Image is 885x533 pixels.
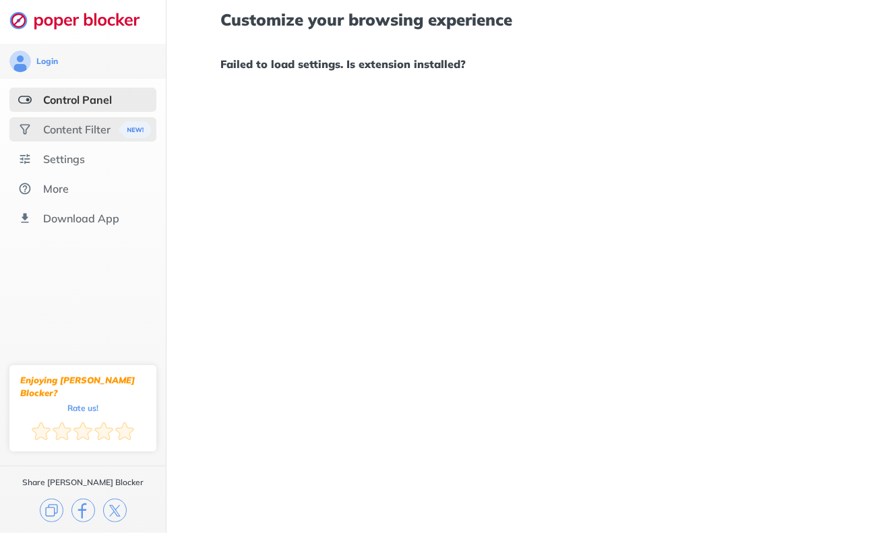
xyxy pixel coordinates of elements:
div: Download App [43,212,119,225]
div: More [43,182,69,195]
img: facebook.svg [71,499,95,522]
img: about.svg [18,182,32,195]
div: Share [PERSON_NAME] Blocker [22,477,144,488]
img: copy.svg [40,499,63,522]
img: social.svg [18,123,32,136]
img: features-selected.svg [18,93,32,106]
img: x.svg [103,499,127,522]
div: Login [36,56,58,67]
img: settings.svg [18,152,32,166]
div: Settings [43,152,85,166]
img: download-app.svg [18,212,32,225]
div: Content Filter [43,123,111,136]
h1: Failed to load settings. Is extension installed? [220,55,831,73]
h1: Customize your browsing experience [220,11,831,28]
img: avatar.svg [9,51,31,72]
img: logo-webpage.svg [9,11,154,30]
div: Enjoying [PERSON_NAME] Blocker? [20,374,146,400]
div: Control Panel [43,93,112,106]
div: Rate us! [67,405,98,411]
img: menuBanner.svg [115,121,148,138]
